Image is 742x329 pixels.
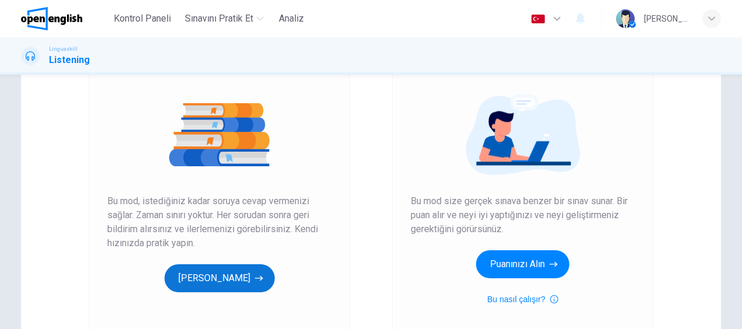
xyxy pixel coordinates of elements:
span: Analiz [279,12,304,26]
h1: Listening [49,53,90,67]
button: [PERSON_NAME] [164,264,275,292]
button: Sınavını Pratik Et [180,8,268,29]
span: Kontrol Paneli [114,12,171,26]
span: Bu mod, istediğiniz kadar soruya cevap vermenizi sağlar. Zaman sınırı yoktur. Her sorudan sonra g... [107,194,331,250]
button: Puanınızı Alın [476,250,569,278]
button: Bu nasıl çalışır? [487,292,558,306]
span: Sınavını Pratik Et [185,12,253,26]
span: Linguaskill [49,45,78,53]
button: Analiz [273,8,310,29]
img: Profile picture [616,9,635,28]
button: Kontrol Paneli [109,8,176,29]
img: OpenEnglish logo [21,7,82,30]
span: Bu mod size gerçek sınava benzer bir sınav sunar. Bir puan alır ve neyi iyi yaptığınızı ve neyi g... [411,194,635,236]
a: OpenEnglish logo [21,7,109,30]
div: [PERSON_NAME] [644,12,688,26]
img: tr [531,15,545,23]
